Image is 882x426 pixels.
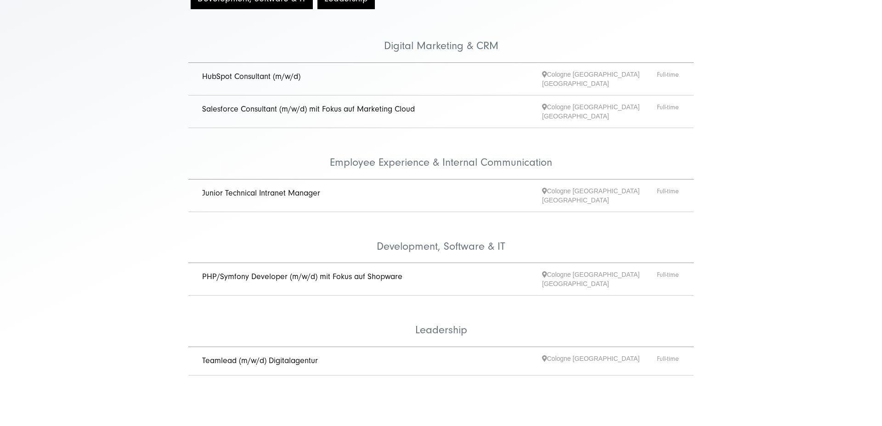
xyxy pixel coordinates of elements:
[542,186,657,205] span: Cologne [GEOGRAPHIC_DATA] [GEOGRAPHIC_DATA]
[657,102,680,121] span: Full-time
[202,72,300,81] a: HubSpot Consultant (m/w/d)
[542,270,657,288] span: Cologne [GEOGRAPHIC_DATA] [GEOGRAPHIC_DATA]
[657,270,680,288] span: Full-time
[202,356,318,365] a: Teamlead (m/w/d) Digitalagentur
[542,354,657,368] span: Cologne [GEOGRAPHIC_DATA]
[188,11,694,63] li: Digital Marketing & CRM
[657,70,680,88] span: Full-time
[188,212,694,263] li: Development, Software & IT
[202,188,320,198] a: Junior Technical Intranet Manager
[657,186,680,205] span: Full-time
[542,102,657,121] span: Cologne [GEOGRAPHIC_DATA] [GEOGRAPHIC_DATA]
[657,354,680,368] span: Full-time
[542,70,657,88] span: Cologne [GEOGRAPHIC_DATA] [GEOGRAPHIC_DATA]
[188,128,694,179] li: Employee Experience & Internal Communication
[202,272,402,281] a: PHP/Symfony Developer (m/w/d) mit Fokus auf Shopware
[202,104,415,114] a: Salesforce Consultant (m/w/d) mit Fokus auf Marketing Cloud
[188,296,694,347] li: Leadership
